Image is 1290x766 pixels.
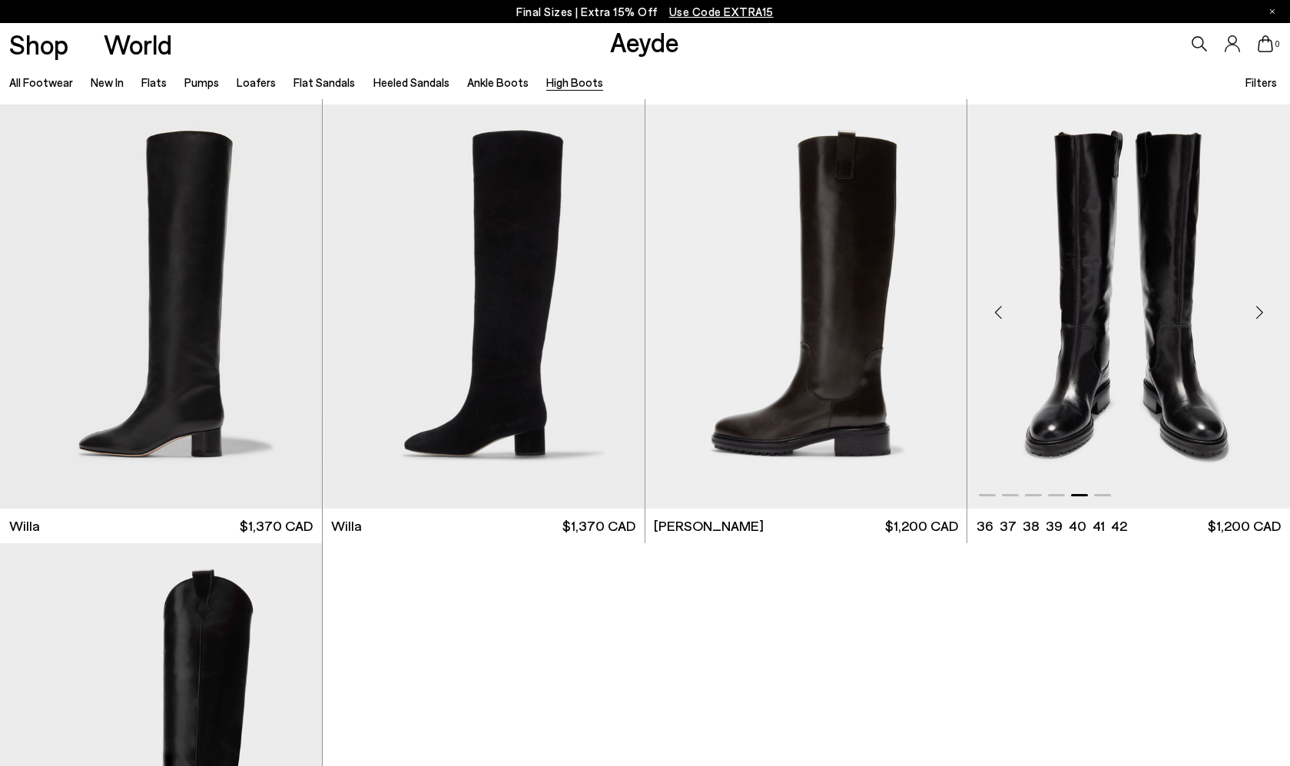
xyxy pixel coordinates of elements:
[645,104,967,509] img: Henry Knee-High Boots
[516,2,774,22] p: Final Sizes | Extra 15% Off
[1111,516,1127,536] li: 42
[467,75,529,89] a: Ankle Boots
[1046,516,1063,536] li: 39
[645,104,967,509] div: 1 / 6
[967,509,1290,543] a: 36 37 38 39 40 41 42 $1,200 CAD
[1023,516,1040,536] li: 38
[1069,516,1086,536] li: 40
[240,516,313,536] span: $1,370 CAD
[237,75,276,89] a: Loafers
[323,104,645,509] a: Next slide Previous slide
[967,104,1290,509] div: 5 / 6
[669,5,774,18] span: Navigate to /collections/ss25-final-sizes
[975,290,1021,336] div: Previous slide
[104,31,172,58] a: World
[323,104,645,509] img: Willa Suede Over-Knee Boots
[645,509,967,543] a: [PERSON_NAME] $1,200 CAD
[184,75,219,89] a: Pumps
[1245,75,1277,89] span: Filters
[1208,516,1281,536] span: $1,200 CAD
[331,516,362,536] span: Willa
[323,104,645,509] div: 1 / 6
[610,25,679,58] a: Aeyde
[293,75,355,89] a: Flat Sandals
[1258,35,1273,52] a: 0
[645,104,967,509] a: Next slide Previous slide
[654,516,764,536] span: [PERSON_NAME]
[1093,516,1105,536] li: 41
[1273,40,1281,48] span: 0
[91,75,124,89] a: New In
[9,75,73,89] a: All Footwear
[967,104,1290,509] a: Next slide Previous slide
[9,31,68,58] a: Shop
[373,75,449,89] a: Heeled Sandals
[1236,290,1282,336] div: Next slide
[9,516,40,536] span: Willa
[546,75,603,89] a: High Boots
[141,75,167,89] a: Flats
[967,104,1290,509] img: Henry Knee-High Boots
[977,516,1123,536] ul: variant
[1000,516,1016,536] li: 37
[323,509,645,543] a: Willa $1,370 CAD
[885,516,958,536] span: $1,200 CAD
[562,516,635,536] span: $1,370 CAD
[977,516,993,536] li: 36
